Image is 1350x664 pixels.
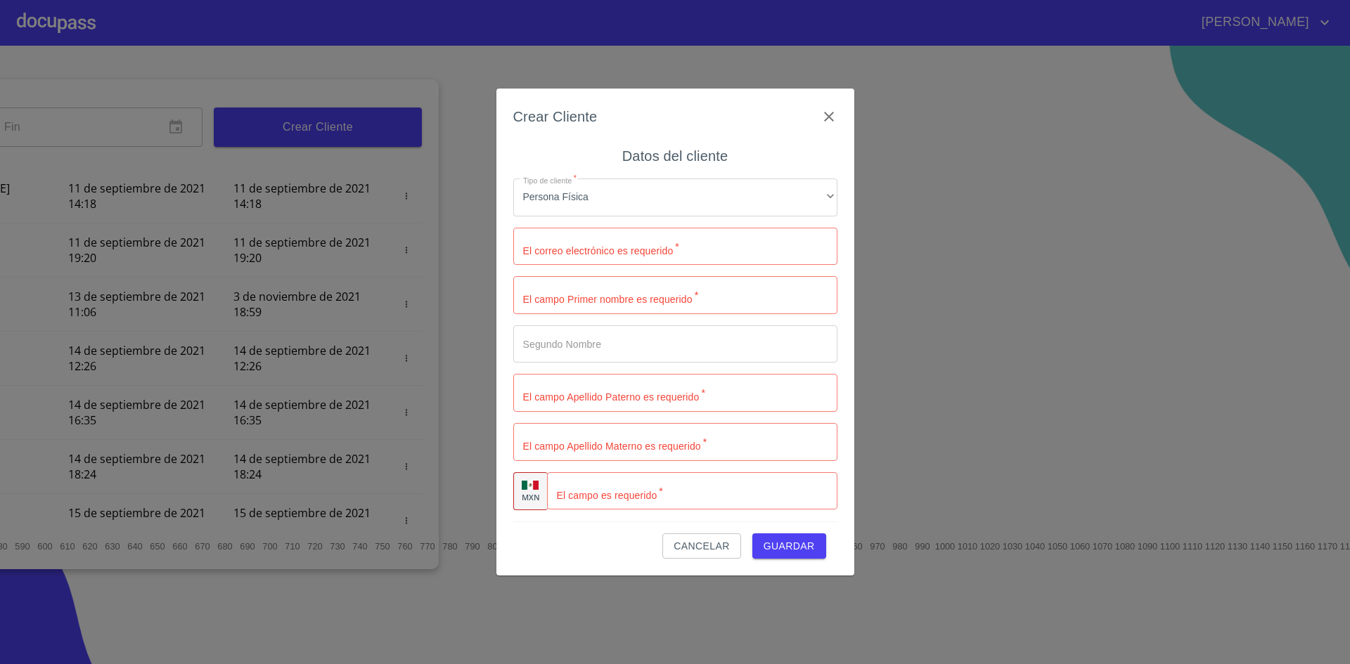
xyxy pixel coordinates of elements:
img: R93DlvwvvjP9fbrDwZeCRYBHk45OWMq+AAOlFVsxT89f82nwPLnD58IP7+ANJEaWYhP0Tx8kkA0WlQMPQsAAgwAOmBj20AXj6... [522,481,539,490]
p: MXN [522,492,540,502]
h6: Crear Cliente [513,105,598,128]
h6: Datos del cliente [622,145,728,167]
span: Cancelar [674,538,729,555]
button: Cancelar [662,533,740,559]
span: Guardar [764,538,815,555]
button: Guardar [752,533,826,559]
div: Persona Física [513,178,837,216]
